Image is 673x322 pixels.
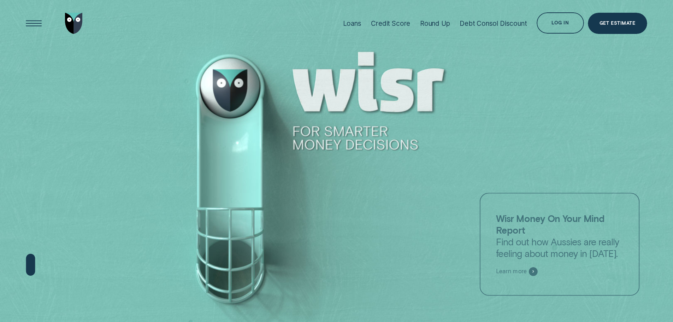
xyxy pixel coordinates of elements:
[23,13,45,34] button: Open Menu
[496,212,624,259] p: Find out how Aussies are really feeling about money in [DATE].
[371,19,410,28] div: Credit Score
[343,19,361,28] div: Loans
[537,12,584,34] button: Log in
[496,268,527,275] span: Learn more
[588,13,647,34] a: Get Estimate
[460,19,527,28] div: Debt Consol Discount
[480,193,640,295] a: Wisr Money On Your Mind ReportFind out how Aussies are really feeling about money in [DATE].Learn...
[420,19,450,28] div: Round Up
[496,212,604,235] strong: Wisr Money On Your Mind Report
[65,13,83,34] img: Wisr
